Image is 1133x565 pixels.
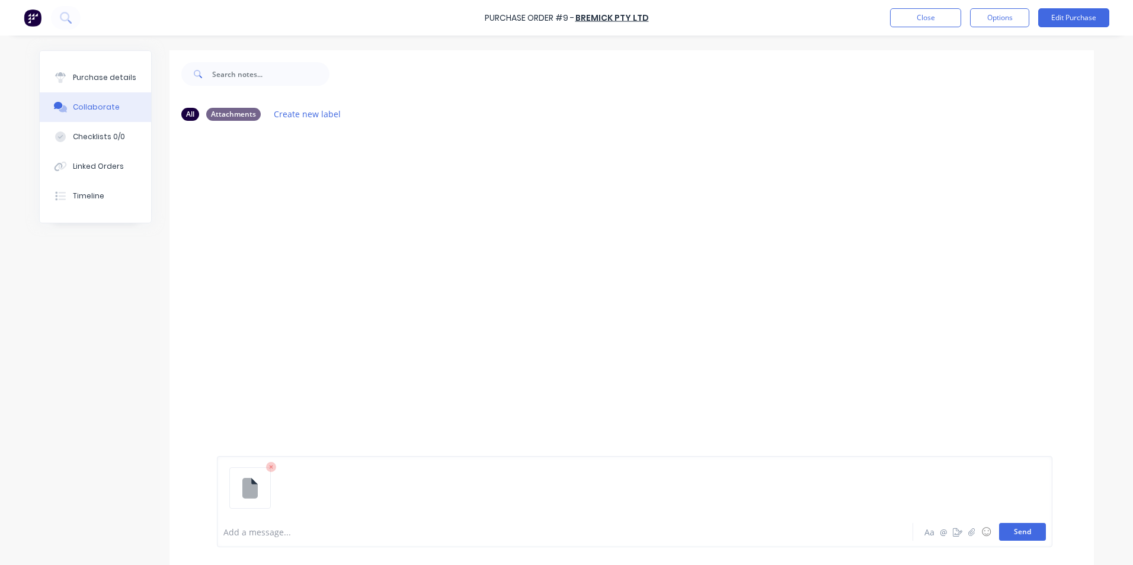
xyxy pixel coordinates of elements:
[999,523,1046,541] button: Send
[268,106,347,122] button: Create new label
[212,62,329,86] input: Search notes...
[206,108,261,121] div: Attachments
[181,108,199,121] div: All
[73,191,104,201] div: Timeline
[485,12,574,24] div: Purchase Order #9 -
[24,9,41,27] img: Factory
[1038,8,1109,27] button: Edit Purchase
[40,152,151,181] button: Linked Orders
[73,72,136,83] div: Purchase details
[922,525,936,539] button: Aa
[73,102,120,113] div: Collaborate
[73,161,124,172] div: Linked Orders
[40,181,151,211] button: Timeline
[979,525,993,539] button: ☺
[890,8,961,27] button: Close
[73,131,125,142] div: Checklists 0/0
[40,122,151,152] button: Checklists 0/0
[40,92,151,122] button: Collaborate
[936,525,950,539] button: @
[575,12,649,24] a: Bremick Pty Ltd
[40,63,151,92] button: Purchase details
[970,8,1029,27] button: Options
